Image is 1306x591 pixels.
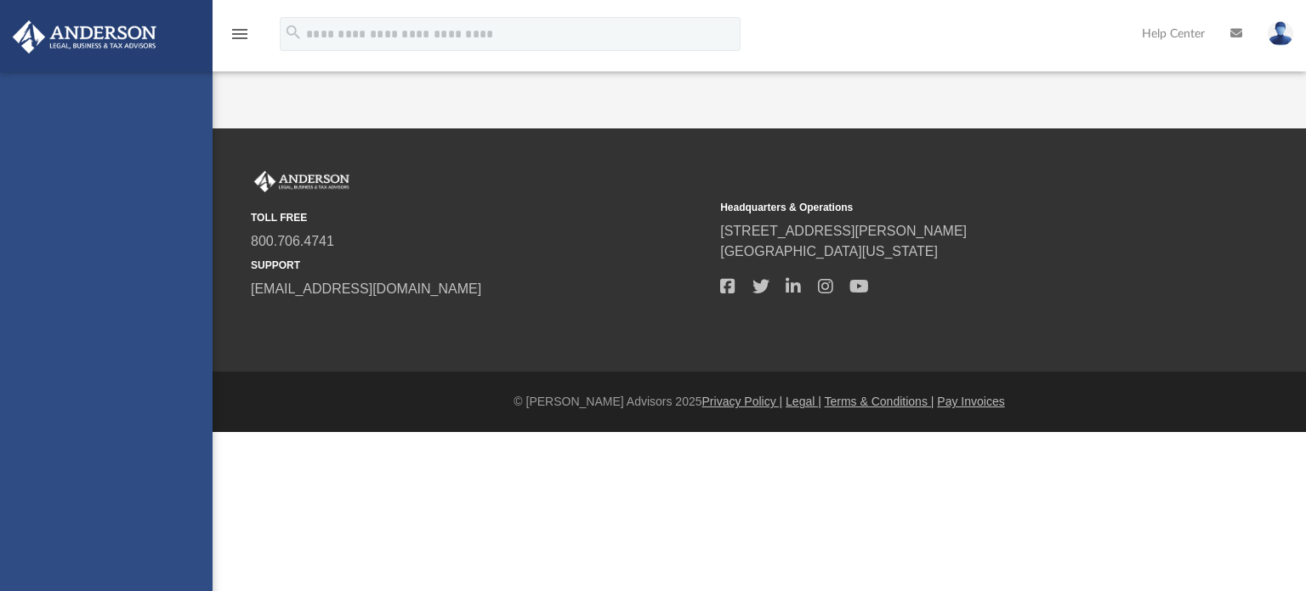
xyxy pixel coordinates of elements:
a: 800.706.4741 [251,234,334,248]
a: Pay Invoices [937,395,1004,408]
small: SUPPORT [251,258,708,273]
a: [STREET_ADDRESS][PERSON_NAME] [720,224,967,238]
i: search [284,23,303,42]
img: Anderson Advisors Platinum Portal [251,171,353,193]
small: Headquarters & Operations [720,200,1178,215]
a: [EMAIL_ADDRESS][DOMAIN_NAME] [251,281,481,296]
a: [GEOGRAPHIC_DATA][US_STATE] [720,244,938,259]
a: Legal | [786,395,821,408]
small: TOLL FREE [251,210,708,225]
img: User Pic [1268,21,1293,46]
div: © [PERSON_NAME] Advisors 2025 [213,393,1306,411]
a: Privacy Policy | [702,395,783,408]
a: Terms & Conditions | [825,395,934,408]
i: menu [230,24,250,44]
a: menu [230,32,250,44]
img: Anderson Advisors Platinum Portal [8,20,162,54]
